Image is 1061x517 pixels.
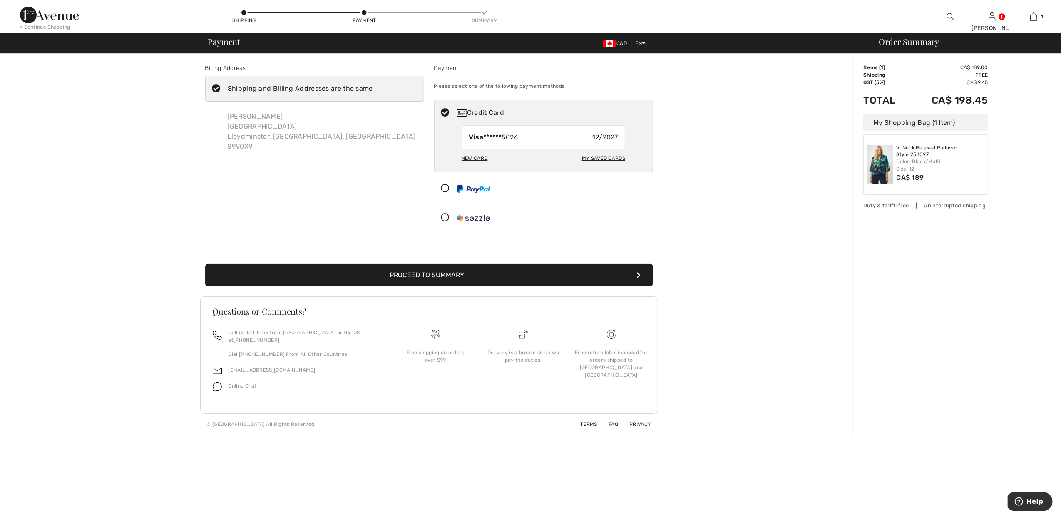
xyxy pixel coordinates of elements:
[457,214,490,222] img: Sezzle
[603,40,630,46] span: CAD
[457,108,647,118] div: Credit Card
[232,17,257,24] div: Shipping
[213,307,646,316] h3: Questions or Comments?
[989,12,996,20] a: Sign In
[457,109,467,117] img: Credit Card
[431,330,440,339] img: Free shipping on orders over $99
[229,383,257,389] span: Online Chat
[229,367,315,373] a: [EMAIL_ADDRESS][DOMAIN_NAME]
[398,349,473,364] div: Free shipping on orders over $99
[599,421,618,427] a: FAQ
[213,382,222,391] img: chat
[972,24,1012,32] div: [PERSON_NAME]
[434,64,653,72] div: Payment
[909,71,988,79] td: Free
[207,420,315,428] div: © [GEOGRAPHIC_DATA] All Rights Reserved
[869,37,1056,46] div: Order Summary
[472,17,497,24] div: Summary
[434,76,653,97] div: Please select one of the following payment methods
[229,329,381,344] p: Call us Toll-Free from [GEOGRAPHIC_DATA] or the US at
[1041,13,1044,20] span: 1
[582,151,625,165] div: My Saved Cards
[897,158,985,173] div: Color: Black/Multi Size: 12
[909,86,988,114] td: CA$ 198.45
[1030,12,1037,22] img: My Bag
[469,133,483,141] strong: Visa
[228,84,373,94] div: Shipping and Billing Addresses are the same
[205,64,424,72] div: Billing Address
[863,79,909,86] td: GST (5%)
[607,330,616,339] img: Free shipping on orders over $99
[570,421,597,427] a: Terms
[863,64,909,71] td: Items ( )
[592,132,618,142] span: 12/2027
[486,349,561,364] div: Delivery is a breeze since we pay the duties!
[881,65,883,70] span: 1
[519,330,528,339] img: Delivery is a breeze since we pay the duties!
[457,185,490,193] img: PayPal
[989,12,996,22] img: My Info
[208,37,240,46] span: Payment
[863,86,909,114] td: Total
[636,40,646,46] span: EN
[205,264,653,286] button: Proceed to Summary
[20,23,70,31] div: < Continue Shopping
[863,201,988,209] div: Duty & tariff-free | Uninterrupted shipping
[213,366,222,375] img: email
[1013,12,1054,22] a: 1
[897,145,985,158] a: V-Neck Relaxed Pullover Style 254097
[863,114,988,131] div: My Shopping Bag (1 Item)
[574,349,649,379] div: Free return label included for orders shipped to [GEOGRAPHIC_DATA] and [GEOGRAPHIC_DATA]
[20,7,79,23] img: 1ère Avenue
[352,17,377,24] div: Payment
[909,79,988,86] td: CA$ 9.45
[947,12,954,22] img: search the website
[229,350,381,358] p: Dial [PHONE_NUMBER] From All Other Countries
[867,145,893,184] img: V-Neck Relaxed Pullover Style 254097
[909,64,988,71] td: CA$ 189.00
[462,151,487,165] div: New Card
[1008,492,1053,513] iframe: Opens a widget where you can find more information
[863,71,909,79] td: Shipping
[213,331,222,340] img: call
[897,174,924,181] span: CA$ 189
[221,105,422,158] div: [PERSON_NAME] [GEOGRAPHIC_DATA] Lloydminster, [GEOGRAPHIC_DATA], [GEOGRAPHIC_DATA] S9V0X9
[603,40,616,47] img: Canadian Dollar
[619,421,651,427] a: Privacy
[234,337,279,343] a: [PHONE_NUMBER]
